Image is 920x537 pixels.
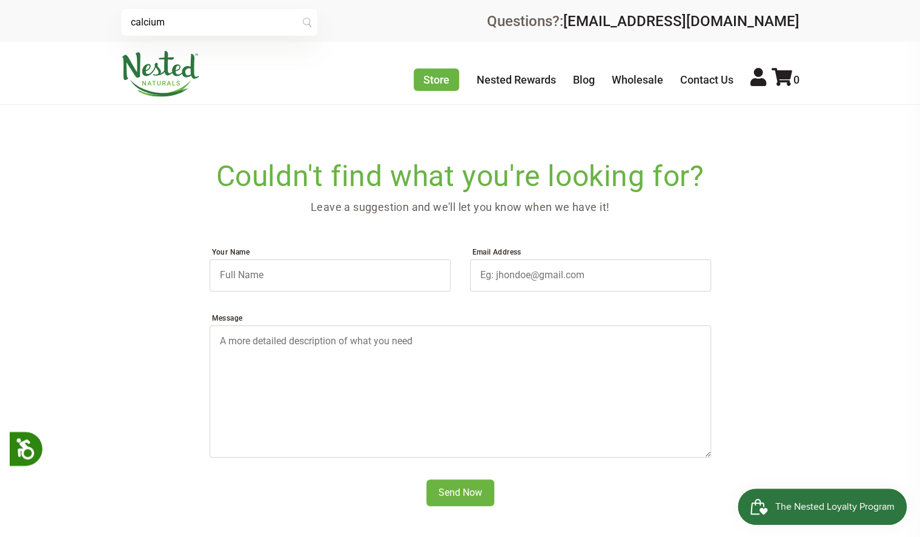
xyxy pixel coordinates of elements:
[470,259,711,291] input: Eg: jhondoe@gmail.com
[121,51,200,97] img: Nested Naturals
[470,245,711,259] label: Email Address
[121,9,317,36] input: Try "Sleeping"
[738,489,908,525] iframe: Button to open loyalty program pop-up
[612,73,663,86] a: Wholesale
[210,245,451,259] label: Your Name
[426,479,494,506] input: Send Now
[793,73,799,86] span: 0
[563,13,799,30] a: [EMAIL_ADDRESS][DOMAIN_NAME]
[772,73,799,86] a: 0
[121,199,799,216] p: Leave a suggestion and we'll let you know when we have it!
[573,73,595,86] a: Blog
[210,311,711,325] label: Message
[210,259,451,291] input: Full Name
[680,73,733,86] a: Contact Us
[477,73,556,86] a: Nested Rewards
[487,14,799,28] div: Questions?:
[121,163,799,190] h2: Couldn't find what you're looking for?
[414,68,459,91] a: Store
